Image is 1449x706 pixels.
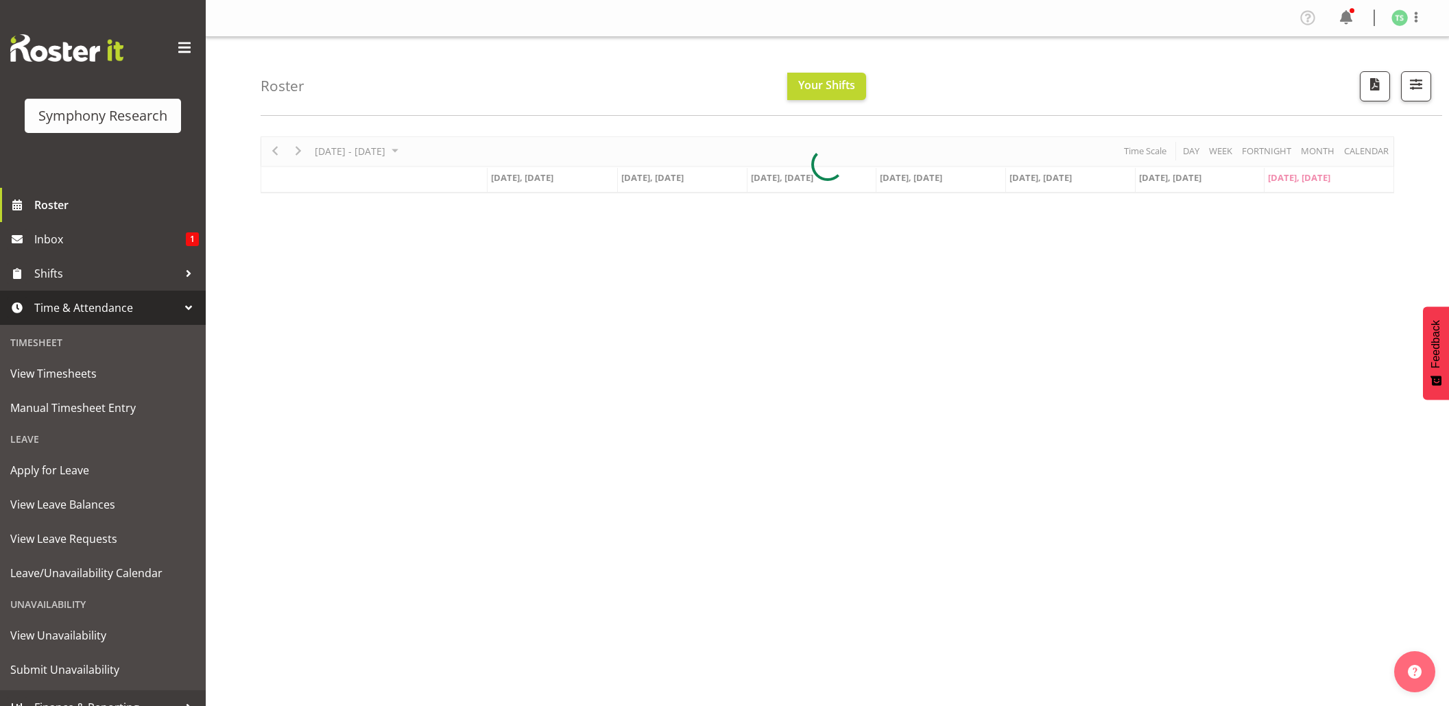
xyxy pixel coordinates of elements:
[3,522,202,556] a: View Leave Requests
[3,590,202,618] div: Unavailability
[3,487,202,522] a: View Leave Balances
[1401,71,1431,101] button: Filter Shifts
[3,356,202,391] a: View Timesheets
[1430,320,1442,368] span: Feedback
[10,34,123,62] img: Rosterit website logo
[10,363,195,384] span: View Timesheets
[10,494,195,515] span: View Leave Balances
[3,653,202,687] a: Submit Unavailability
[10,398,195,418] span: Manual Timesheet Entry
[34,195,199,215] span: Roster
[1408,665,1422,679] img: help-xxl-2.png
[38,106,167,126] div: Symphony Research
[261,78,304,94] h4: Roster
[3,425,202,453] div: Leave
[3,453,202,487] a: Apply for Leave
[34,263,178,284] span: Shifts
[3,328,202,356] div: Timesheet
[34,297,178,318] span: Time & Attendance
[186,232,199,246] span: 1
[1360,71,1390,101] button: Download a PDF of the roster according to the set date range.
[10,528,195,549] span: View Leave Requests
[3,618,202,653] a: View Unavailability
[10,460,195,480] span: Apply for Leave
[3,556,202,590] a: Leave/Unavailability Calendar
[3,391,202,425] a: Manual Timesheet Entry
[1391,10,1408,26] img: tanya-stebbing1954.jpg
[10,659,195,680] span: Submit Unavailability
[10,625,195,646] span: View Unavailability
[34,229,186,249] span: Inbox
[798,77,855,93] span: Your Shifts
[10,563,195,583] span: Leave/Unavailability Calendar
[787,73,866,100] button: Your Shifts
[1423,306,1449,400] button: Feedback - Show survey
